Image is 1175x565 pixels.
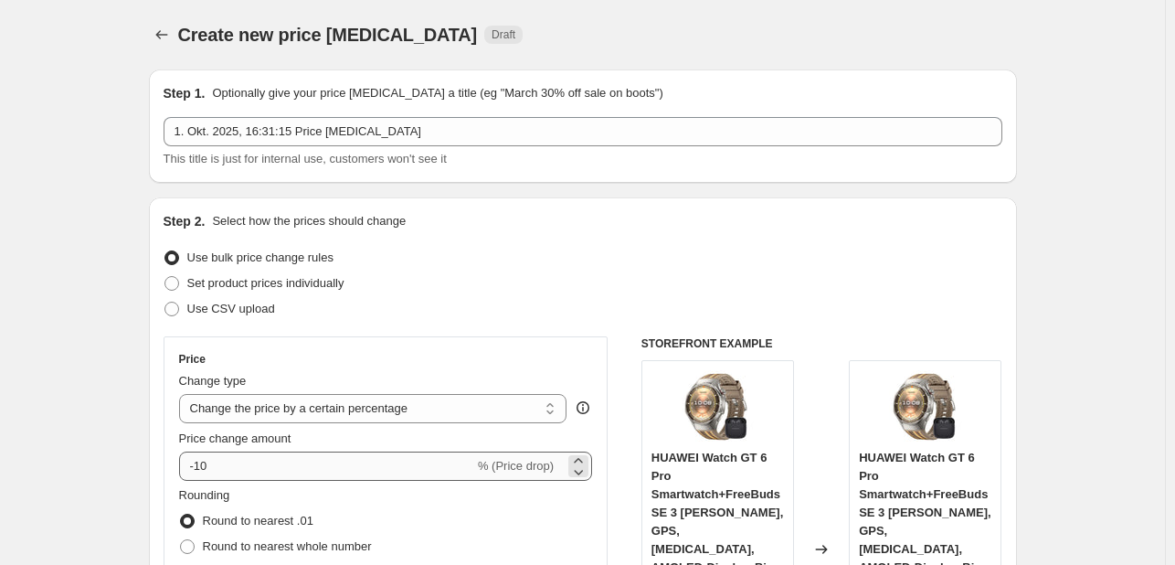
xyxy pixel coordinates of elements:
[681,370,754,443] img: 81BpWfZ5OnL_80x.jpg
[889,370,962,443] img: 81BpWfZ5OnL_80x.jpg
[179,488,230,502] span: Rounding
[212,84,662,102] p: Optionally give your price [MEDICAL_DATA] a title (eg "March 30% off sale on boots")
[164,84,206,102] h2: Step 1.
[203,514,313,528] span: Round to nearest .01
[574,399,592,417] div: help
[179,352,206,367] h3: Price
[149,22,175,48] button: Price change jobs
[179,374,247,388] span: Change type
[212,212,406,230] p: Select how the prices should change
[187,251,333,264] span: Use bulk price change rules
[492,27,515,42] span: Draft
[478,459,554,473] span: % (Price drop)
[164,152,447,165] span: This title is just for internal use, customers won't see it
[203,539,372,553] span: Round to nearest whole number
[187,302,275,315] span: Use CSV upload
[187,276,344,290] span: Set product prices individually
[641,336,1002,351] h6: STOREFRONT EXAMPLE
[164,212,206,230] h2: Step 2.
[164,117,1002,146] input: 30% off holiday sale
[179,452,474,481] input: -15
[179,432,291,445] span: Price change amount
[178,25,478,45] span: Create new price [MEDICAL_DATA]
